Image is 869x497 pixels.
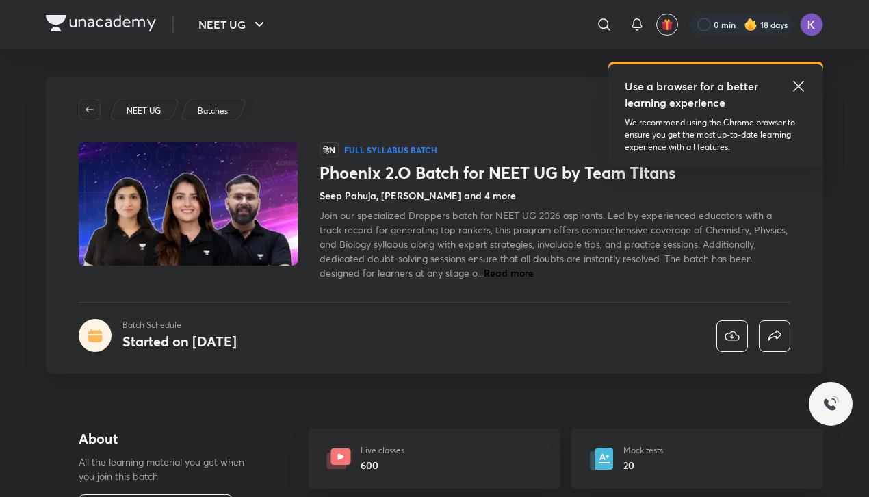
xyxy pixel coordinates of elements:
[77,141,300,267] img: Thumbnail
[320,209,788,279] span: Join our specialized Droppers batch for NEET UG 2026 aspirants. Led by experienced educators with...
[320,188,516,203] h4: Seep Pahuja, [PERSON_NAME] and 4 more
[122,332,237,351] h4: Started on [DATE]
[656,14,678,36] button: avatar
[344,144,437,155] p: Full Syllabus Batch
[361,458,404,472] h6: 600
[196,105,231,117] a: Batches
[79,429,265,449] h4: About
[625,78,761,111] h5: Use a browser for a better learning experience
[625,116,807,153] p: We recommend using the Chrome browser to ensure you get the most up-to-date learning experience w...
[661,18,673,31] img: avatar
[46,15,156,31] img: Company Logo
[822,396,839,412] img: ttu
[623,458,663,472] h6: 20
[361,444,404,457] p: Live classes
[484,266,534,279] span: Read more
[800,13,823,36] img: Koyna Rana
[122,319,237,331] p: Batch Schedule
[125,105,164,117] a: NEET UG
[320,142,339,157] span: हिN
[127,105,161,117] p: NEET UG
[198,105,228,117] p: Batches
[744,18,757,31] img: streak
[46,15,156,35] a: Company Logo
[190,11,276,38] button: NEET UG
[320,163,790,183] h1: Phoenix 2.O Batch for NEET UG by Team Titans
[79,455,255,483] p: All the learning material you get when you join this batch
[623,444,663,457] p: Mock tests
